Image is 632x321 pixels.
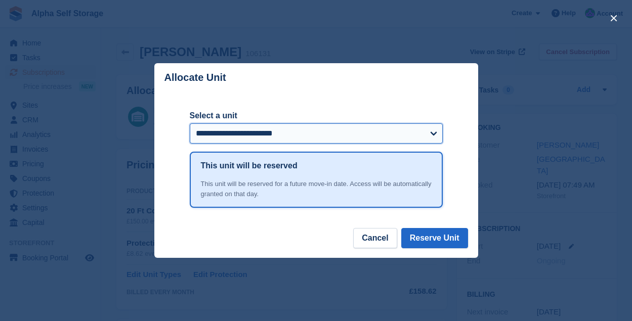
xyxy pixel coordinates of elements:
[190,110,443,122] label: Select a unit
[201,160,298,172] h1: This unit will be reserved
[164,72,226,83] p: Allocate Unit
[606,10,622,26] button: close
[401,228,468,248] button: Reserve Unit
[201,179,432,199] div: This unit will be reserved for a future move-in date. Access will be automatically granted on tha...
[353,228,397,248] button: Cancel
